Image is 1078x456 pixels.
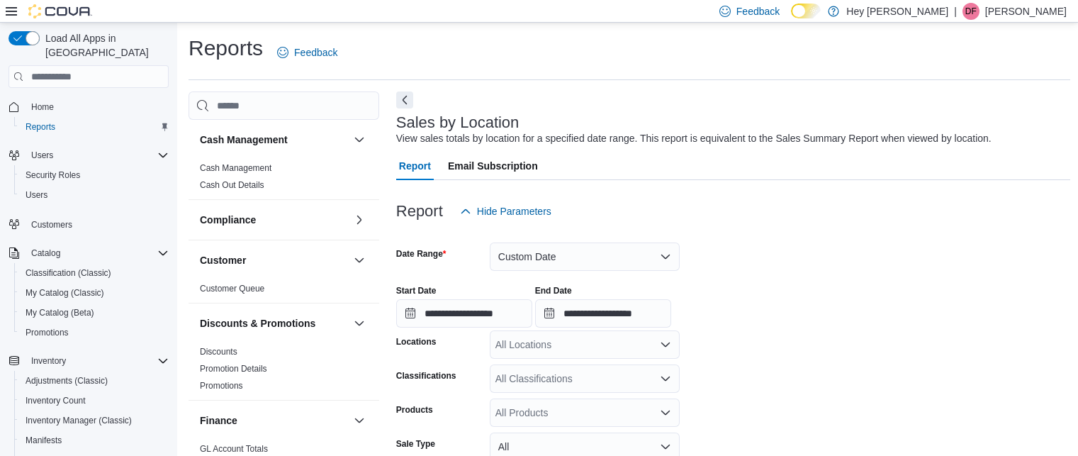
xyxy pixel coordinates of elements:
h3: Compliance [200,213,256,227]
a: Users [20,187,53,204]
button: Open list of options [660,373,671,384]
input: Press the down key to open a popover containing a calendar. [396,299,532,328]
h3: Customer [200,253,246,267]
span: Dark Mode [791,18,792,19]
p: [PERSON_NAME] [985,3,1067,20]
a: Reports [20,118,61,135]
button: Catalog [26,245,66,262]
span: Classification (Classic) [26,267,111,279]
a: Inventory Manager (Classic) [20,412,137,429]
label: Locations [396,336,437,347]
h3: Report [396,203,443,220]
input: Dark Mode [791,4,821,18]
div: Dawna Fuller [962,3,979,20]
label: Date Range [396,248,447,260]
button: Hide Parameters [454,197,557,226]
a: Classification (Classic) [20,265,117,282]
h3: Cash Management [200,133,288,147]
button: Inventory [26,352,72,369]
span: Promotions [26,327,69,338]
button: Security Roles [14,165,174,185]
input: Press the down key to open a popover containing a calendar. [535,299,671,328]
button: My Catalog (Beta) [14,303,174,323]
span: Email Subscription [448,152,538,180]
a: Adjustments (Classic) [20,372,113,389]
span: Adjustments (Classic) [20,372,169,389]
button: Next [396,91,413,109]
span: Customers [26,215,169,233]
button: Compliance [351,211,368,228]
a: Customer Queue [200,284,264,294]
span: Load All Apps in [GEOGRAPHIC_DATA] [40,31,169,60]
button: Reports [14,117,174,137]
span: Customer Queue [200,283,264,294]
span: Inventory Count [26,395,86,406]
h1: Reports [189,34,263,62]
span: Inventory [26,352,169,369]
a: Customers [26,216,78,233]
span: Adjustments (Classic) [26,375,108,387]
p: | [954,3,957,20]
button: Inventory Count [14,391,174,411]
span: Promotions [200,380,243,391]
h3: Sales by Location [396,114,520,131]
span: Cash Out Details [200,179,264,191]
a: GL Account Totals [200,444,268,454]
span: Users [26,147,169,164]
label: End Date [535,285,572,296]
button: Finance [351,412,368,429]
button: Users [3,145,174,165]
span: Feedback [294,45,337,60]
button: Users [26,147,59,164]
span: Catalog [31,248,60,259]
span: Hide Parameters [477,204,551,218]
span: Inventory [31,355,66,367]
button: Cash Management [351,131,368,148]
span: Inventory Manager (Classic) [20,412,169,429]
a: My Catalog (Classic) [20,284,110,301]
span: DF [965,3,977,20]
img: Cova [28,4,92,18]
span: Catalog [26,245,169,262]
a: Inventory Count [20,392,91,409]
button: My Catalog (Classic) [14,283,174,303]
label: Sale Type [396,438,435,450]
span: My Catalog (Classic) [26,287,104,299]
h3: Discounts & Promotions [200,316,315,330]
button: Compliance [200,213,348,227]
div: Cash Management [189,160,379,199]
button: Inventory Manager (Classic) [14,411,174,430]
label: Start Date [396,285,437,296]
a: Cash Management [200,163,271,173]
button: Open list of options [660,339,671,350]
span: My Catalog (Classic) [20,284,169,301]
a: Promotion Details [200,364,267,374]
p: Hey [PERSON_NAME] [846,3,948,20]
h3: Finance [200,413,237,428]
button: Cash Management [200,133,348,147]
button: Users [14,185,174,205]
span: Users [20,187,169,204]
button: Finance [200,413,348,428]
span: Inventory Count [20,392,169,409]
button: Classification (Classic) [14,263,174,283]
a: Promotions [20,324,74,341]
a: Home [26,99,60,116]
span: Reports [20,118,169,135]
span: My Catalog (Beta) [26,307,94,318]
span: Promotions [20,324,169,341]
span: GL Account Totals [200,443,268,455]
a: Feedback [271,38,343,67]
span: Feedback [736,4,780,18]
span: Discounts [200,346,237,357]
button: Open list of options [660,407,671,418]
button: Catalog [3,243,174,263]
span: Report [399,152,431,180]
span: Classification (Classic) [20,265,169,282]
span: Users [31,150,53,161]
button: Adjustments (Classic) [14,371,174,391]
button: Customers [3,213,174,234]
a: Discounts [200,347,237,357]
button: Customer [351,252,368,269]
span: Home [26,98,169,116]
